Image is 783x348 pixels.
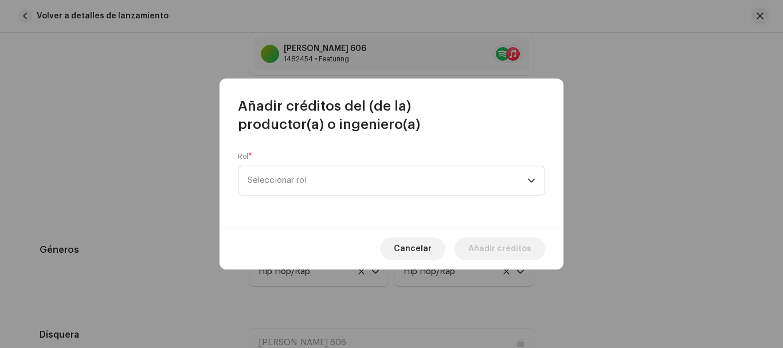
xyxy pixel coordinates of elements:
div: dropdown trigger [527,166,535,195]
span: Añadir créditos del (de la) productor(a) o ingeniero(a) [238,97,545,134]
button: Añadir créditos [455,237,545,260]
span: Cancelar [394,237,432,260]
span: Seleccionar rol [248,166,527,195]
span: Añadir créditos [468,237,531,260]
label: Rol [238,152,252,161]
button: Cancelar [380,237,445,260]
